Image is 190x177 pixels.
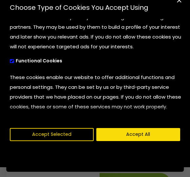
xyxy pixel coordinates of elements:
[10,12,182,52] p: These cookies are usually set by our marketing and advertising partners. They may be used by them...
[96,128,180,141] button: Accept All
[10,3,180,12] p: Choose Type of Cookies You Accept Using
[10,55,80,68] label: Functional Cookies
[10,128,94,141] button: Accept Selected
[10,72,182,112] p: These cookies enable our website to offer additional functions and personal settings. They can be...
